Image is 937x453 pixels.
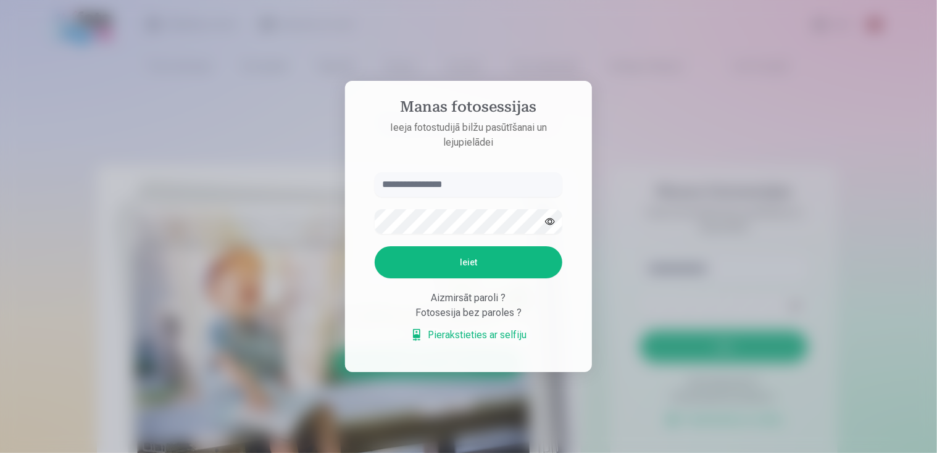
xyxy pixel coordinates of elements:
[375,291,562,305] div: Aizmirsāt paroli ?
[362,120,575,150] p: Ieeja fotostudijā bilžu pasūtīšanai un lejupielādei
[375,246,562,278] button: Ieiet
[410,328,527,343] a: Pierakstieties ar selfiju
[375,305,562,320] div: Fotosesija bez paroles ?
[362,98,575,120] h4: Manas fotosessijas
